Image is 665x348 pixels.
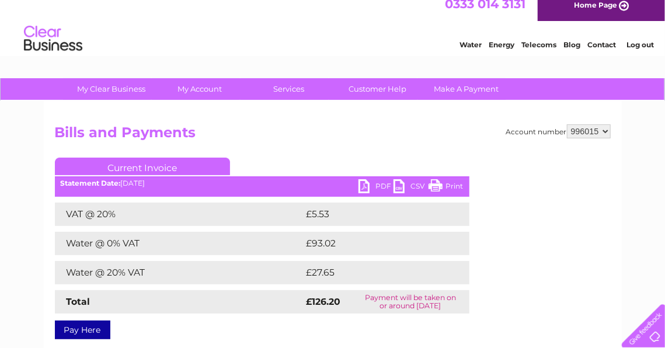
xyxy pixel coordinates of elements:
a: Water [459,50,482,58]
a: Contact [587,50,616,58]
a: CSV [394,179,429,196]
a: Make A Payment [418,78,514,100]
a: Energy [489,50,514,58]
a: Current Invoice [55,158,230,175]
td: £5.53 [304,203,442,226]
a: 0333 014 3131 [445,6,525,20]
a: Customer Help [329,78,426,100]
a: Pay Here [55,321,110,339]
a: Print [429,179,464,196]
td: £93.02 [304,232,446,255]
div: Clear Business is a trading name of Verastar Limited (registered in [GEOGRAPHIC_DATA] No. 3667643... [57,6,609,57]
a: Blog [563,50,580,58]
td: VAT @ 20% [55,203,304,226]
td: Water @ 0% VAT [55,232,304,255]
a: My Account [152,78,248,100]
a: PDF [358,179,394,196]
td: Payment will be taken on or around [DATE] [352,290,469,314]
a: Services [241,78,337,100]
strong: Total [67,296,90,307]
h2: Bills and Payments [55,124,611,147]
strong: £126.20 [307,296,341,307]
img: logo.png [23,30,83,66]
a: Telecoms [521,50,556,58]
td: £27.65 [304,261,445,284]
td: Water @ 20% VAT [55,261,304,284]
div: Account number [506,124,611,138]
a: My Clear Business [63,78,159,100]
div: [DATE] [55,179,469,187]
a: Log out [626,50,654,58]
b: Statement Date: [61,179,121,187]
